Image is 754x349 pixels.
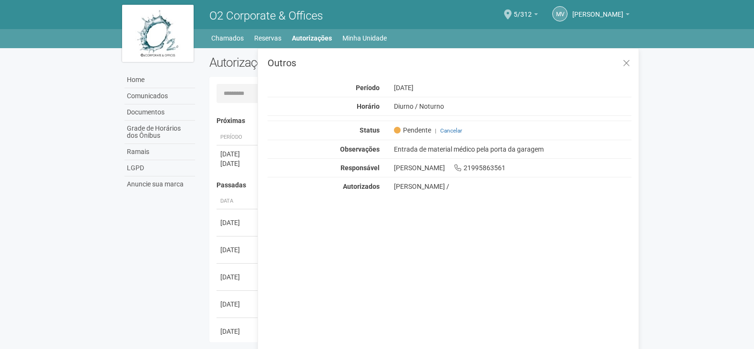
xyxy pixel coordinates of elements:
div: [PERSON_NAME] / [394,182,632,191]
h4: Próximas [217,117,625,124]
h2: Autorizações [209,55,413,70]
strong: Observações [340,145,380,153]
div: [DATE] [220,149,256,159]
a: Documentos [124,104,195,121]
a: Autorizações [292,31,332,45]
a: Reservas [254,31,281,45]
a: LGPD [124,160,195,176]
a: Ramais [124,144,195,160]
div: [DATE] [387,83,639,92]
strong: Horário [357,103,380,110]
a: Minha Unidade [342,31,387,45]
div: [DATE] [220,159,256,168]
strong: Status [360,126,380,134]
div: Diurno / Noturno [387,102,639,111]
strong: Responsável [341,164,380,172]
span: 5/312 [514,1,532,18]
span: | [435,127,436,134]
a: Anuncie sua marca [124,176,195,192]
a: MV [552,6,568,21]
a: 5/312 [514,12,538,20]
div: [DATE] [220,245,256,255]
span: Marco Vinicius dos Santos Paiva [572,1,623,18]
th: Data [217,194,259,209]
th: Período [217,130,259,145]
div: Entrada de material médico pela porta da garagem [387,145,639,154]
div: [DATE] [220,272,256,282]
strong: Período [356,84,380,92]
a: Grade de Horários dos Ônibus [124,121,195,144]
a: [PERSON_NAME] [572,12,630,20]
a: Comunicados [124,88,195,104]
div: [PERSON_NAME] 21995863561 [387,164,639,172]
h4: Passadas [217,182,625,189]
div: [DATE] [220,327,256,336]
span: O2 Corporate & Offices [209,9,323,22]
div: [DATE] [220,299,256,309]
strong: Autorizados [343,183,380,190]
div: [DATE] [220,218,256,227]
h3: Outros [268,58,631,68]
a: Chamados [211,31,244,45]
a: Home [124,72,195,88]
a: Cancelar [440,127,462,134]
span: Pendente [394,126,431,134]
img: logo.jpg [122,5,194,62]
